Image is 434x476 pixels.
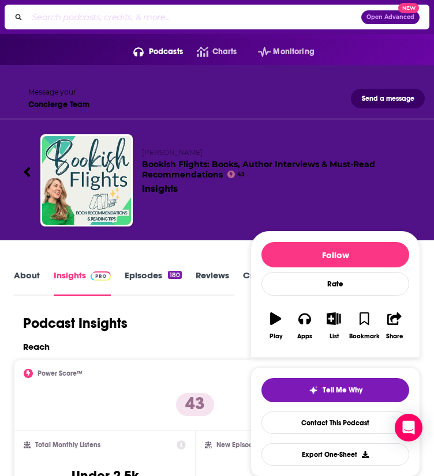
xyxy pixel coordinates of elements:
[35,441,100,449] h2: Total Monthly Listens
[5,5,429,29] div: Search podcasts, credits, & more...
[243,270,285,296] a: Credits
[261,272,409,296] div: Rate
[386,333,403,340] div: Share
[142,148,411,180] h2: Bookish Flights: Books, Author Interviews & Must-Read Recommendations
[297,333,312,340] div: Apps
[273,44,314,60] span: Monitoring
[349,333,380,340] div: Bookmark
[330,333,339,340] div: List
[351,89,425,108] button: Send a message
[270,333,283,340] div: Play
[14,270,40,296] a: About
[91,271,111,281] img: Podchaser Pro
[361,10,420,24] button: Open AdvancedNew
[38,369,83,377] h2: Power Score™
[42,136,131,225] img: Bookish Flights: Books, Author Interviews & Must-Read Recommendations
[216,441,280,449] h2: New Episode Listens
[176,393,214,416] p: 43
[149,44,183,60] span: Podcasts
[366,14,414,20] span: Open Advanced
[380,305,409,347] button: Share
[261,411,409,434] a: Contact This Podcast
[28,88,89,96] div: Message your
[142,148,203,157] span: [PERSON_NAME]
[320,305,349,347] button: List
[183,43,237,61] a: Charts
[261,242,409,267] button: Follow
[309,386,318,395] img: tell me why sparkle
[125,270,182,296] a: Episodes180
[261,305,290,347] button: Play
[196,270,229,296] a: Reviews
[261,378,409,402] button: tell me why sparkleTell Me Why
[290,305,319,347] button: Apps
[119,43,183,61] button: open menu
[261,443,409,466] button: Export One-Sheet
[237,172,245,177] span: 43
[398,3,419,14] span: New
[54,270,111,296] a: InsightsPodchaser Pro
[395,414,422,441] div: Open Intercom Messenger
[27,8,361,27] input: Search podcasts, credits, & more...
[28,100,89,109] div: Concierge Team
[23,315,128,332] h1: Podcast Insights
[244,43,315,61] button: open menu
[212,44,237,60] span: Charts
[168,271,182,279] div: 180
[23,341,50,352] h2: Reach
[142,182,178,195] div: Insights
[323,386,362,395] span: Tell Me Why
[349,305,380,347] button: Bookmark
